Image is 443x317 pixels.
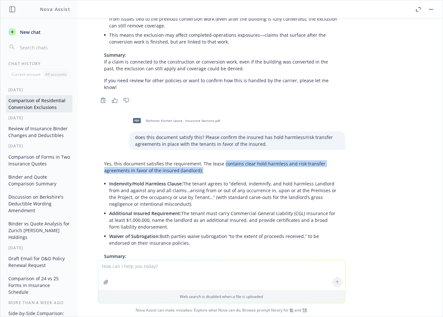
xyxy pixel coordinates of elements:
[104,52,339,72] p: If a claim is connected to the construction or conversion work, even if the building was converte...
[3,303,440,317] span: Nova Assist can make mistakes. Explore what Nova can do: Browse prompt library for and
[303,307,307,313] a: TR
[1,143,78,149] div: [DATE]
[6,26,72,38] button: New chat
[102,294,341,299] p: Web search is disabled when a file is uploaded
[6,273,72,297] button: Comparison of 24 vs 25 Forms in Insurance Schedule
[1,300,78,305] div: More than a week ago
[6,152,72,169] button: Comparison of Forms in Two Insurance Quotes
[121,96,131,105] button: Thumbs down
[19,29,41,35] span: New chat
[110,181,183,187] span: Indemnity/Hold Harmless Clause:
[104,253,127,259] span: Summary:
[104,77,339,91] p: If you need review for other policies or want to confirm how this is handled by the carrier, plea...
[45,72,67,77] p: All accounts
[104,160,339,174] p: Yes, this document satisfies the requirement. The lease contains clear hold harmless and risk tra...
[1,245,78,251] div: [DATE]
[146,119,220,123] span: Rathores Kitchen Lease - Insurance Sections.pdf
[19,43,70,52] input: Search chats
[110,233,160,239] span: Waiver of Subrogation:
[1,61,78,66] div: Chat History
[12,72,41,77] p: Current account
[6,123,72,141] button: Review of Insurance Binder Changes and Deductibles
[110,7,339,30] li: There is . If a claim arises from issues tied to the previous conversion work (even after the bui...
[6,95,72,113] button: Comparison of Residential Conversion Exclusions
[104,253,339,287] p: This lease provides standard risk transfer protections: tenant indemnifies the landlord, names la...
[1,115,78,121] div: [DATE]
[6,172,72,189] button: Binder and Quote Comparison Summary
[1,87,78,93] div: [DATE]
[6,218,72,243] button: Binder vs Quote Analysis for Zurich [PERSON_NAME] Holdings
[6,192,72,216] button: Discussion on Berkshire's Deductible Wording Amendment
[129,113,222,129] div: pdfRathores Kitchen Lease - Insurance Sections.pdf
[110,210,182,216] span: Additional Insured Requirement:
[110,179,339,209] li: The tenant agrees to “defend, indemnify, and hold harmless Landlord from and against any and all ...
[135,134,339,147] p: does this document satisfy this? Please confirm the insured has hold harmless/risk transfer agree...
[40,6,70,13] h1: Nova Assist
[290,307,294,313] a: BI
[110,209,339,232] li: The tenant must carry Commercial General Liability (CGL) insurance for at least $1,000,000, name ...
[6,253,72,271] button: Draft Email for D&O Policy Renewal Request
[110,232,339,248] li: Both parties waive subrogation “to the extent of proceeds received,” to be endorsed on their insu...
[104,52,127,58] span: Summary:
[110,30,339,46] li: This means the exclusion may affect completed-operations exposures—claims that surface after the ...
[100,97,106,103] svg: Copy to clipboard
[133,118,141,123] span: pdf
